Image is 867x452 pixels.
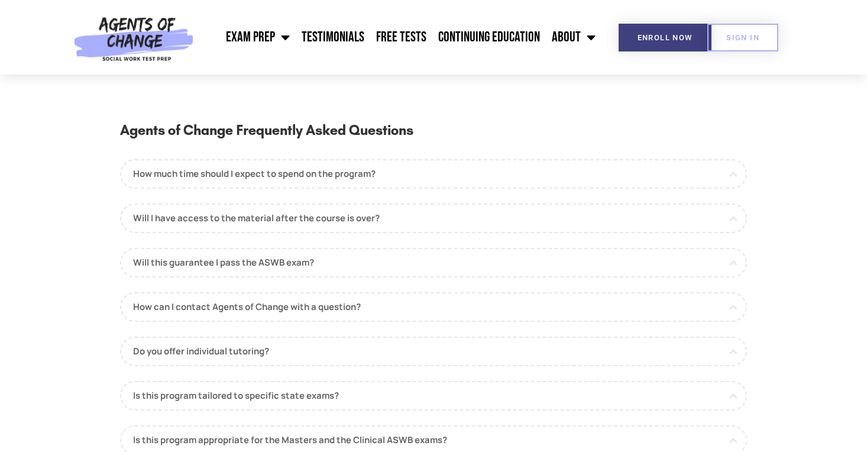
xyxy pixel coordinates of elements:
a: Do you offer individual tutoring? [120,337,747,366]
h3: Agents of Change Frequently Asked Questions [120,119,747,153]
a: Continuing Education [432,22,546,52]
a: Exam Prep [220,22,296,52]
a: About [546,22,601,52]
a: Will this guarantee I pass the ASWB exam? [120,248,747,277]
span: SIGN IN [726,34,759,41]
a: Is this program tailored to specific state exams? [120,381,747,411]
span: Enroll Now [638,34,693,41]
a: Free Tests [370,22,432,52]
a: SIGN IN [707,24,778,51]
a: How much time should I expect to spend on the program? [120,159,747,189]
a: Testimonials [296,22,370,52]
a: How can I contact Agents of Change with a question? [120,292,747,322]
a: Will I have access to the material after the course is over? [120,204,747,233]
nav: Menu [199,22,601,52]
a: Enroll Now [619,24,711,51]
